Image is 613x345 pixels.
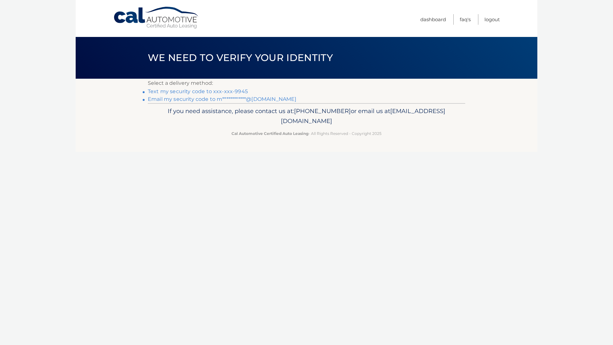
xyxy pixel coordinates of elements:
[152,130,461,137] p: - All Rights Reserved - Copyright 2025
[113,6,200,29] a: Cal Automotive
[460,14,471,25] a: FAQ's
[420,14,446,25] a: Dashboard
[484,14,500,25] a: Logout
[148,88,248,94] a: Text my security code to xxx-xxx-9945
[148,79,465,88] p: Select a delivery method:
[148,52,333,64] span: We need to verify your identity
[294,107,351,115] span: [PHONE_NUMBER]
[231,131,308,136] strong: Cal Automotive Certified Auto Leasing
[152,106,461,127] p: If you need assistance, please contact us at: or email us at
